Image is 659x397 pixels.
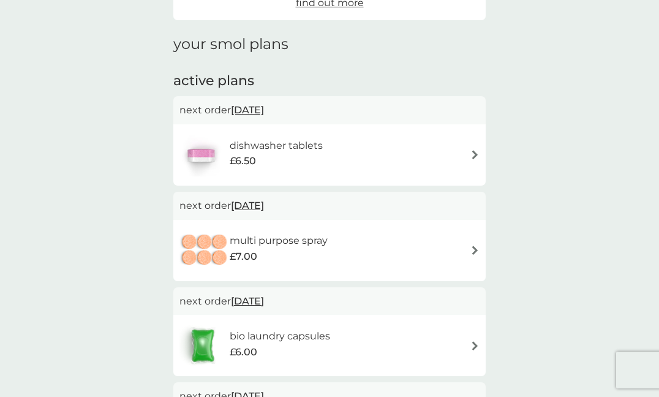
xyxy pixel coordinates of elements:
[231,289,264,313] span: [DATE]
[173,36,486,53] h1: your smol plans
[230,249,257,265] span: £7.00
[230,138,323,154] h6: dishwasher tablets
[179,102,480,118] p: next order
[231,194,264,217] span: [DATE]
[470,246,480,255] img: arrow right
[230,233,328,249] h6: multi purpose spray
[231,98,264,122] span: [DATE]
[179,229,230,272] img: multi purpose spray
[470,341,480,350] img: arrow right
[470,150,480,159] img: arrow right
[230,153,256,169] span: £6.50
[179,198,480,214] p: next order
[230,344,257,360] span: £6.00
[179,293,480,309] p: next order
[230,328,330,344] h6: bio laundry capsules
[179,134,222,176] img: dishwasher tablets
[173,72,486,91] h2: active plans
[179,324,226,367] img: bio laundry capsules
